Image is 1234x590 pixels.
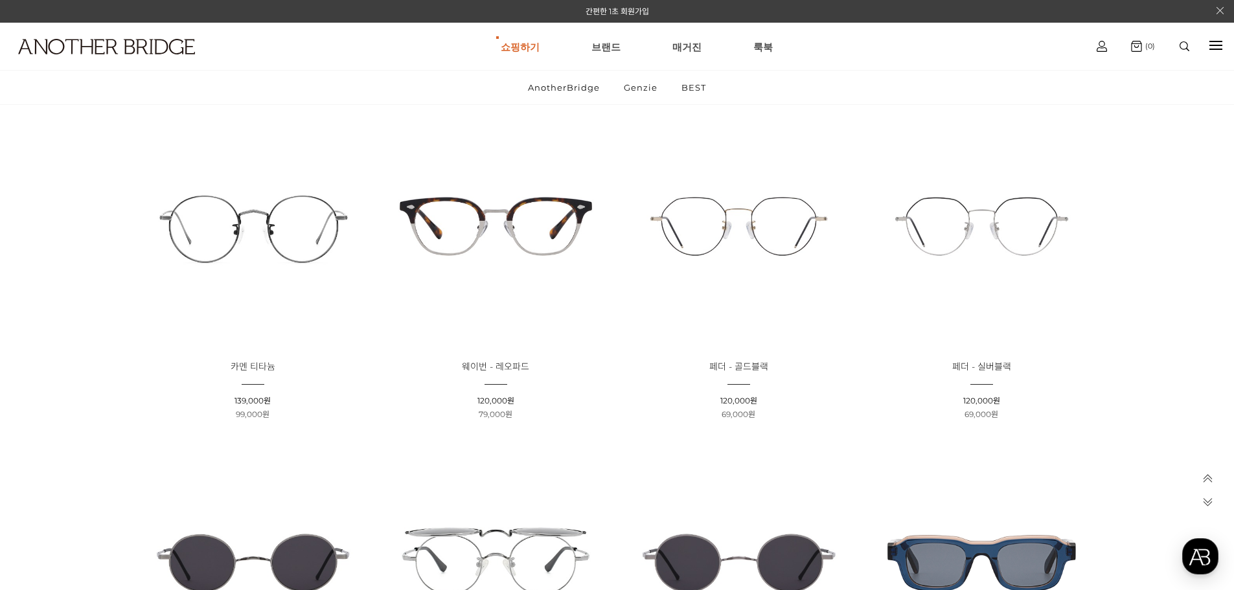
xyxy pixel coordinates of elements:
[477,396,514,405] span: 120,000원
[672,23,702,70] a: 매거진
[1142,41,1155,51] span: (0)
[965,409,998,419] span: 69,000원
[865,109,1099,343] img: 페더 - 실버블랙 안경 다양한 스타일에 어울리는 패셔너블 아이웨어 이미지
[591,23,621,70] a: 브랜드
[952,362,1011,372] a: 페더 - 실버블랙
[18,39,195,54] img: logo
[119,431,134,441] span: 대화
[720,396,757,405] span: 120,000원
[1131,41,1155,52] a: (0)
[167,411,249,443] a: 설정
[462,362,529,372] a: 웨이번 - 레오파드
[586,6,649,16] a: 간편한 1초 회원가입
[709,361,768,372] span: 페더 - 골드블랙
[722,409,755,419] span: 69,000원
[479,409,512,419] span: 79,000원
[670,71,717,104] a: BEST
[4,411,86,443] a: 홈
[136,109,370,343] img: 카멘 티타늄 - 팀 그레이 색상, 세련된 일상 스타일 안경
[379,109,613,343] img: 웨이번 - 레오파드 안경, 세련된 레오파드 패턴의 아이웨어 모양
[963,396,1000,405] span: 120,000원
[753,23,773,70] a: 룩북
[41,430,49,440] span: 홈
[6,39,192,86] a: logo
[1180,41,1189,51] img: search
[86,411,167,443] a: 대화
[236,409,269,419] span: 99,000원
[231,361,275,372] span: 카멘 티타늄
[501,23,540,70] a: 쇼핑하기
[622,109,856,343] img: 페더 - 골드블랙 이미지 - 금블랙 세련된 안경
[517,71,611,104] a: AnotherBridge
[1131,41,1142,52] img: cart
[952,361,1011,372] span: 페더 - 실버블랙
[231,362,275,372] a: 카멘 티타늄
[200,430,216,440] span: 설정
[613,71,668,104] a: Genzie
[1097,41,1107,52] img: cart
[462,361,529,372] span: 웨이번 - 레오파드
[709,362,768,372] a: 페더 - 골드블랙
[234,396,271,405] span: 139,000원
